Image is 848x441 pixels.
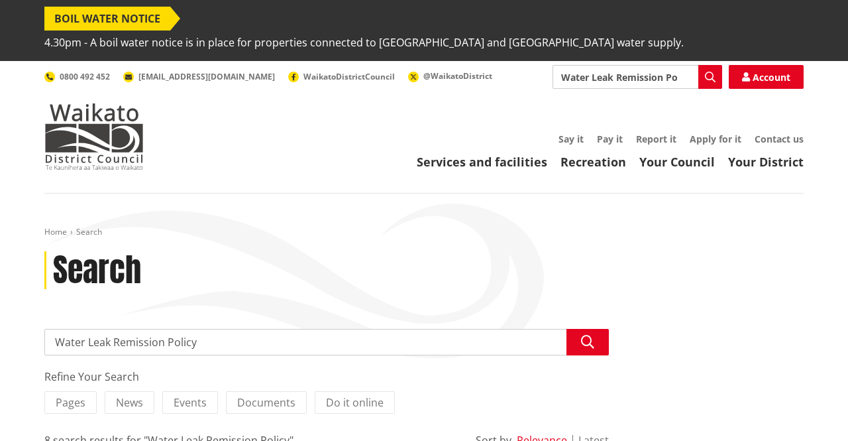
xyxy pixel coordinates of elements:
[44,103,144,170] img: Waikato District Council - Te Kaunihera aa Takiwaa o Waikato
[44,226,67,237] a: Home
[44,329,609,355] input: Search input
[288,71,395,82] a: WaikatoDistrictCouncil
[123,71,275,82] a: [EMAIL_ADDRESS][DOMAIN_NAME]
[728,154,804,170] a: Your District
[237,395,295,410] span: Documents
[44,227,804,238] nav: breadcrumb
[558,133,584,145] a: Say it
[423,70,492,82] span: @WaikatoDistrict
[56,395,85,410] span: Pages
[303,71,395,82] span: WaikatoDistrictCouncil
[116,395,143,410] span: News
[44,31,684,54] span: 4.30pm - A boil water notice is in place for properties connected to [GEOGRAPHIC_DATA] and [GEOGR...
[560,154,626,170] a: Recreation
[326,395,384,410] span: Do it online
[690,133,741,145] a: Apply for it
[755,133,804,145] a: Contact us
[553,65,722,89] input: Search input
[636,133,676,145] a: Report it
[44,71,110,82] a: 0800 492 452
[76,226,102,237] span: Search
[53,251,141,290] h1: Search
[408,70,492,82] a: @WaikatoDistrict
[729,65,804,89] a: Account
[417,154,547,170] a: Services and facilities
[597,133,623,145] a: Pay it
[138,71,275,82] span: [EMAIL_ADDRESS][DOMAIN_NAME]
[60,71,110,82] span: 0800 492 452
[639,154,715,170] a: Your Council
[44,369,609,385] div: Refine Your Search
[174,395,207,410] span: Events
[44,7,170,31] span: BOIL WATER NOTICE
